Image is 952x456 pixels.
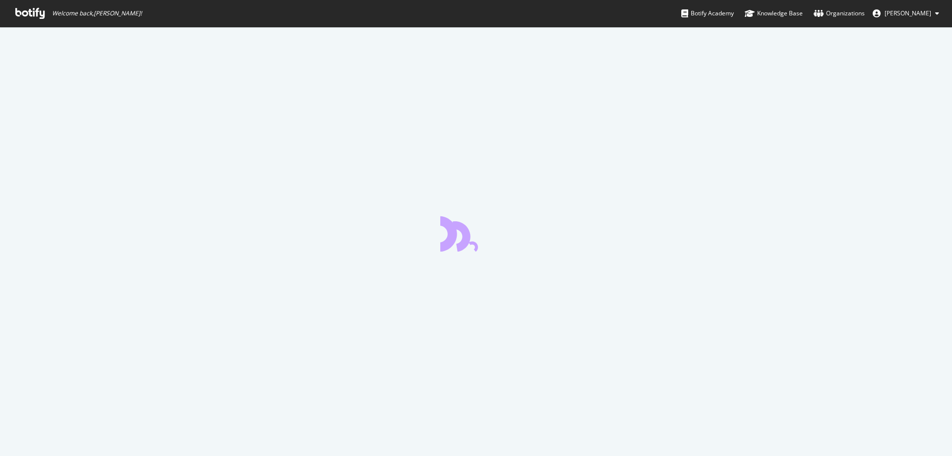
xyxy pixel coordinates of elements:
[440,216,512,252] div: animation
[681,8,734,18] div: Botify Academy
[885,9,931,17] span: Axel Roth
[52,9,142,17] span: Welcome back, [PERSON_NAME] !
[865,5,947,21] button: [PERSON_NAME]
[814,8,865,18] div: Organizations
[745,8,803,18] div: Knowledge Base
